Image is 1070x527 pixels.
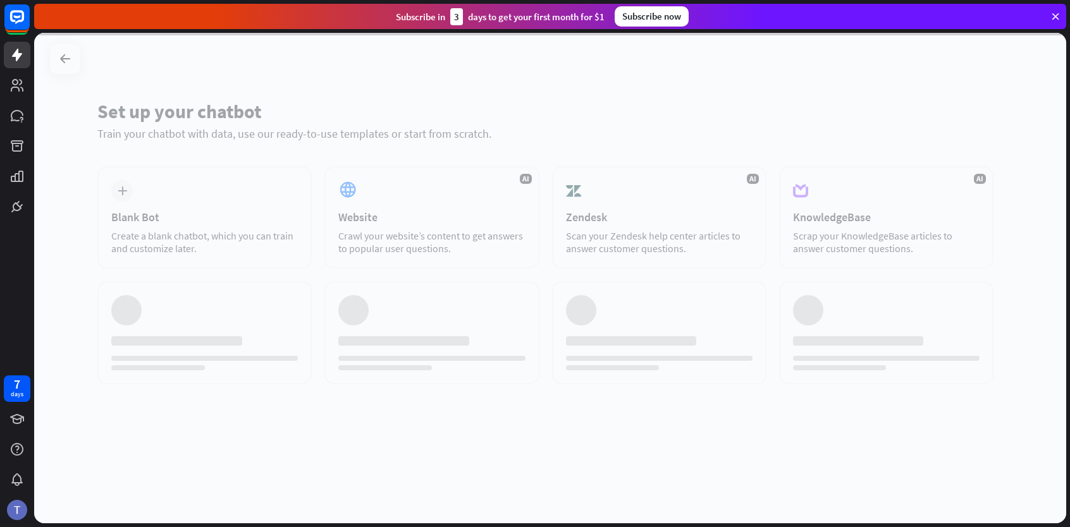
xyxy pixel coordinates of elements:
div: days [11,390,23,399]
div: Subscribe in days to get your first month for $1 [396,8,605,25]
div: 7 [14,379,20,390]
div: Subscribe now [615,6,689,27]
div: 3 [450,8,463,25]
a: 7 days [4,375,30,402]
